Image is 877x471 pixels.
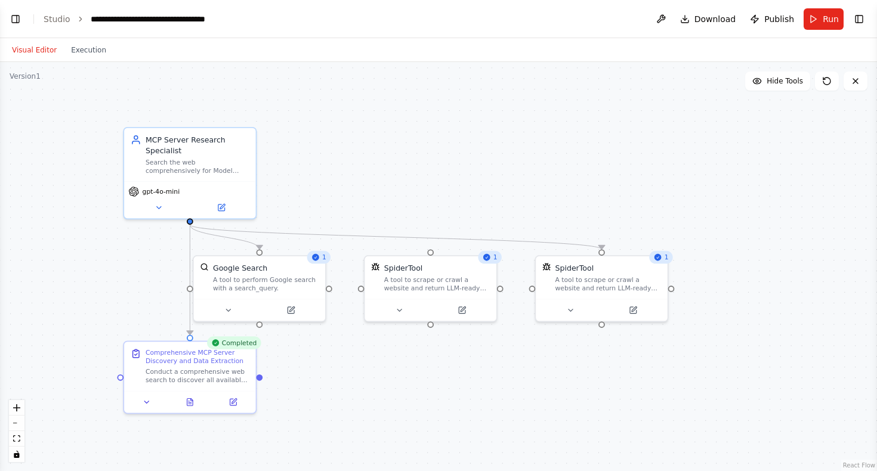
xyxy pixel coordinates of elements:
button: Run [804,8,844,30]
div: Version 1 [10,72,41,81]
span: Hide Tools [767,76,803,86]
div: CompletedComprehensive MCP Server Discovery and Data ExtractionConduct a comprehensive web search... [123,340,257,414]
span: 1 [493,253,498,261]
button: Open in side panel [215,396,252,409]
span: Publish [764,13,794,25]
div: A tool to scrape or crawl a website and return LLM-ready content. [384,275,490,293]
button: Show right sidebar [851,11,867,27]
div: 1SpiderToolSpiderToolA tool to scrape or crawl a website and return LLM-ready content. [364,255,498,322]
button: Show left sidebar [7,11,24,27]
div: MCP Server Research Specialist [146,134,249,156]
button: View output [167,396,212,409]
nav: breadcrumb [44,13,225,25]
div: A tool to perform Google search with a search_query. [213,275,319,293]
span: 1 [322,253,326,261]
button: Publish [745,8,799,30]
div: A tool to scrape or crawl a website and return LLM-ready content. [555,275,661,293]
g: Edge from 3392fc80-fca1-45e7-95e8-91bb9687f587 to b57dfa59-63f7-4237-bd8c-aba193f696d3 [184,225,195,335]
button: toggle interactivity [9,447,24,462]
span: Run [823,13,839,25]
g: Edge from 3392fc80-fca1-45e7-95e8-91bb9687f587 to d9f70df8-c26e-4123-8340-70339a1222c2 [184,225,607,249]
img: SpiderTool [371,263,379,271]
button: zoom in [9,400,24,416]
span: gpt-4o-mini [143,187,180,196]
div: Google Search [213,263,267,274]
img: SerplyWebSearchTool [200,263,208,271]
div: React Flow controls [9,400,24,462]
a: React Flow attribution [843,462,875,469]
button: Open in side panel [191,202,251,215]
g: Edge from 3392fc80-fca1-45e7-95e8-91bb9687f587 to 90933b5f-c134-4649-9846-73f8ae673eb5 [184,225,264,249]
button: Open in side panel [431,304,492,317]
div: SpiderTool [384,263,423,274]
button: Execution [64,43,113,57]
div: Completed [207,336,261,349]
button: Open in side panel [603,304,663,317]
button: Hide Tools [745,72,810,91]
div: 1SerplyWebSearchToolGoogle SearchA tool to perform Google search with a search_query. [193,255,326,322]
span: 1 [665,253,669,261]
button: Visual Editor [5,43,64,57]
div: Search the web comprehensively for Model Context Protocol (MCP) servers, extract detailed informa... [146,158,249,175]
button: fit view [9,431,24,447]
button: zoom out [9,416,24,431]
img: SpiderTool [542,263,551,271]
div: Comprehensive MCP Server Discovery and Data Extraction [146,348,249,365]
div: MCP Server Research SpecialistSearch the web comprehensively for Model Context Protocol (MCP) ser... [123,127,257,219]
div: Conduct a comprehensive web search to discover all available Model Context Protocol (MCP) servers... [146,367,249,385]
div: 1SpiderToolSpiderToolA tool to scrape or crawl a website and return LLM-ready content. [535,255,668,322]
button: Download [675,8,741,30]
div: SpiderTool [555,263,594,274]
span: Download [694,13,736,25]
button: Open in side panel [261,304,321,317]
a: Studio [44,14,70,24]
